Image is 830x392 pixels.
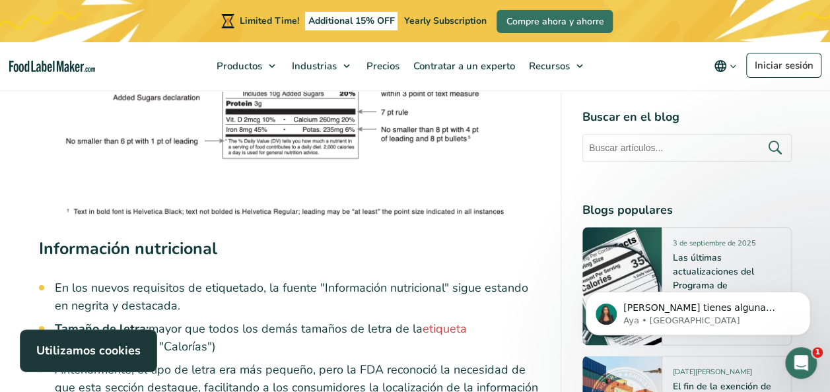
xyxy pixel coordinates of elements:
[285,42,357,90] a: Industrias
[673,251,778,333] a: Las últimas actualizaciones del Programa de Cumplimiento de la FDA: ¿Está actualizada su etiqueta...
[210,42,282,90] a: Productos
[9,61,95,72] a: Food Label Maker homepage
[403,15,486,27] span: Yearly Subscription
[525,59,571,73] span: Recursos
[305,12,398,30] span: Additional 15% OFF
[55,321,149,337] strong: Tamaño de letra:
[673,367,752,382] span: [DATE][PERSON_NAME]
[240,15,299,27] span: Limited Time!
[39,238,217,260] strong: Información nutricional
[746,53,821,78] a: Iniciar sesión
[673,238,756,253] span: 3 de septiembre de 2025
[288,59,338,73] span: Industrias
[582,134,792,162] input: Buscar artículos...
[785,347,817,379] iframe: Intercom live chat
[566,264,830,356] iframe: Intercom notifications mensaje
[363,59,401,73] span: Precios
[409,59,516,73] span: Contratar a un experto
[582,201,792,219] h4: Blogs populares
[55,279,539,315] li: En los nuevos requisitos de etiquetado, la fuente "Información nutricional" sigue estando en negr...
[812,347,823,358] span: 1
[705,53,746,79] button: Change language
[522,42,590,90] a: Recursos
[213,59,263,73] span: Productos
[497,10,613,33] a: Compre ahora y ahorre
[407,42,519,90] a: Contratar a un experto
[360,42,403,90] a: Precios
[55,320,539,356] li: mayor que todos los demás tamaños de letra de la (excepto "Calorías")
[582,108,792,126] h4: Buscar en el blog
[36,343,141,358] strong: Utilizamos cookies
